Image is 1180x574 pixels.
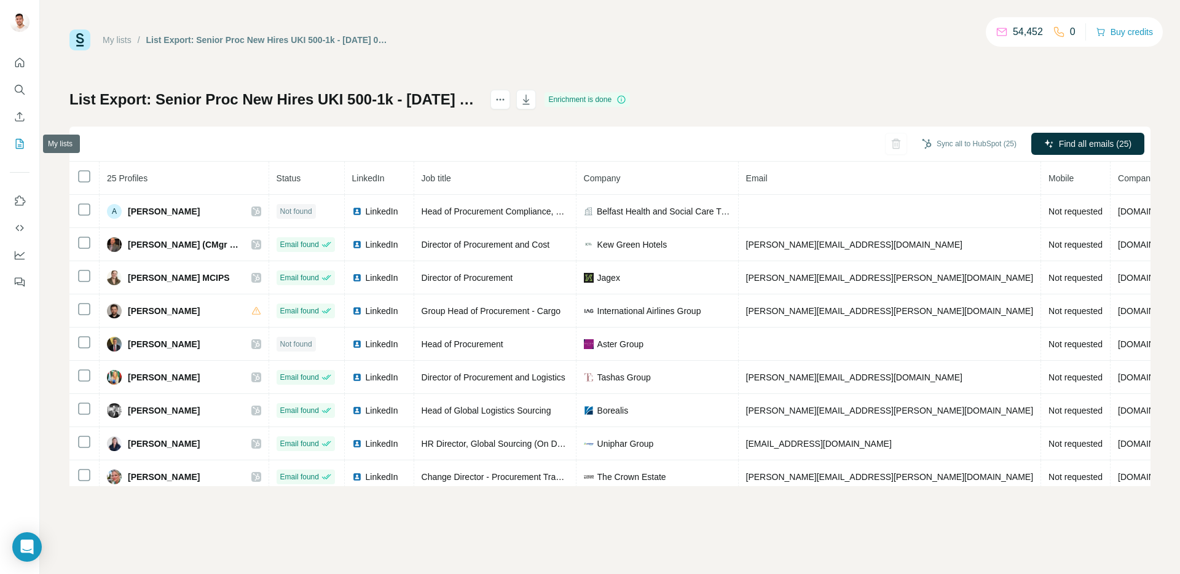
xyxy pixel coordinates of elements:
[128,305,200,317] span: [PERSON_NAME]
[10,106,29,128] button: Enrich CSV
[366,404,398,417] span: LinkedIn
[1031,133,1144,155] button: Find all emails (25)
[107,470,122,484] img: Avatar
[280,471,319,482] span: Email found
[10,52,29,74] button: Quick start
[1048,406,1103,415] span: Not requested
[366,371,398,383] span: LinkedIn
[10,271,29,293] button: Feedback
[366,305,398,317] span: LinkedIn
[746,372,962,382] span: [PERSON_NAME][EMAIL_ADDRESS][DOMAIN_NAME]
[366,272,398,284] span: LinkedIn
[10,244,29,266] button: Dashboard
[746,439,892,449] span: [EMAIL_ADDRESS][DOMAIN_NAME]
[366,205,398,218] span: LinkedIn
[352,472,362,482] img: LinkedIn logo
[352,206,362,216] img: LinkedIn logo
[366,238,398,251] span: LinkedIn
[1048,206,1103,216] span: Not requested
[10,133,29,155] button: My lists
[1048,339,1103,349] span: Not requested
[280,239,319,250] span: Email found
[280,206,312,217] span: Not found
[545,92,630,107] div: Enrichment is done
[422,439,666,449] span: HR Director, Global Sourcing (On Demand) & Global Operations
[280,272,319,283] span: Email found
[1013,25,1043,39] p: 54,452
[280,438,319,449] span: Email found
[1048,240,1103,250] span: Not requested
[128,272,230,284] span: [PERSON_NAME] MCIPS
[597,205,731,218] span: Belfast Health and Social Care Trust
[352,306,362,316] img: LinkedIn logo
[107,173,147,183] span: 25 Profiles
[138,34,140,46] li: /
[128,371,200,383] span: [PERSON_NAME]
[352,372,362,382] img: LinkedIn logo
[1048,472,1103,482] span: Not requested
[10,190,29,212] button: Use Surfe on LinkedIn
[597,471,666,483] span: The Crown Estate
[128,438,200,450] span: [PERSON_NAME]
[366,471,398,483] span: LinkedIn
[422,339,503,349] span: Head of Procurement
[352,406,362,415] img: LinkedIn logo
[352,273,362,283] img: LinkedIn logo
[128,404,200,417] span: [PERSON_NAME]
[584,339,594,349] img: company-logo
[584,173,621,183] span: Company
[597,404,629,417] span: Borealis
[1070,25,1076,39] p: 0
[584,406,594,415] img: company-logo
[746,240,962,250] span: [PERSON_NAME][EMAIL_ADDRESS][DOMAIN_NAME]
[584,439,594,449] img: company-logo
[10,12,29,32] img: Avatar
[584,240,594,250] img: company-logo
[107,436,122,451] img: Avatar
[1048,439,1103,449] span: Not requested
[107,403,122,418] img: Avatar
[1048,372,1103,382] span: Not requested
[584,472,594,482] img: company-logo
[422,206,639,216] span: Head of Procurement Compliance, Governance and Risk
[597,371,651,383] span: Tashas Group
[103,35,132,45] a: My lists
[746,406,1034,415] span: [PERSON_NAME][EMAIL_ADDRESS][PERSON_NAME][DOMAIN_NAME]
[1048,306,1103,316] span: Not requested
[280,405,319,416] span: Email found
[584,306,594,316] img: company-logo
[107,370,122,385] img: Avatar
[280,305,319,316] span: Email found
[128,238,239,251] span: [PERSON_NAME] (CMgr FCMI)
[1059,138,1131,150] span: Find all emails (25)
[422,406,551,415] span: Head of Global Logistics Sourcing
[10,79,29,101] button: Search
[422,240,550,250] span: Director of Procurement and Cost
[1096,23,1153,41] button: Buy credits
[597,238,667,251] span: Kew Green Hotels
[69,90,479,109] h1: List Export: Senior Proc New Hires UKI 500-1k - [DATE] 08:59
[107,204,122,219] div: A
[597,272,620,284] span: Jagex
[146,34,390,46] div: List Export: Senior Proc New Hires UKI 500-1k - [DATE] 08:59
[1048,173,1074,183] span: Mobile
[69,29,90,50] img: Surfe Logo
[128,205,200,218] span: [PERSON_NAME]
[352,439,362,449] img: LinkedIn logo
[597,305,701,317] span: International Airlines Group
[422,306,560,316] span: Group Head of Procurement - Cargo
[422,273,513,283] span: Director of Procurement
[107,270,122,285] img: Avatar
[584,273,594,283] img: company-logo
[107,337,122,352] img: Avatar
[422,372,565,382] span: Director of Procurement and Logistics
[597,338,643,350] span: Aster Group
[746,173,768,183] span: Email
[422,472,601,482] span: Change Director - Procurement Transformation
[366,438,398,450] span: LinkedIn
[366,338,398,350] span: LinkedIn
[352,173,385,183] span: LinkedIn
[107,237,122,252] img: Avatar
[280,339,312,350] span: Not found
[746,472,1034,482] span: [PERSON_NAME][EMAIL_ADDRESS][PERSON_NAME][DOMAIN_NAME]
